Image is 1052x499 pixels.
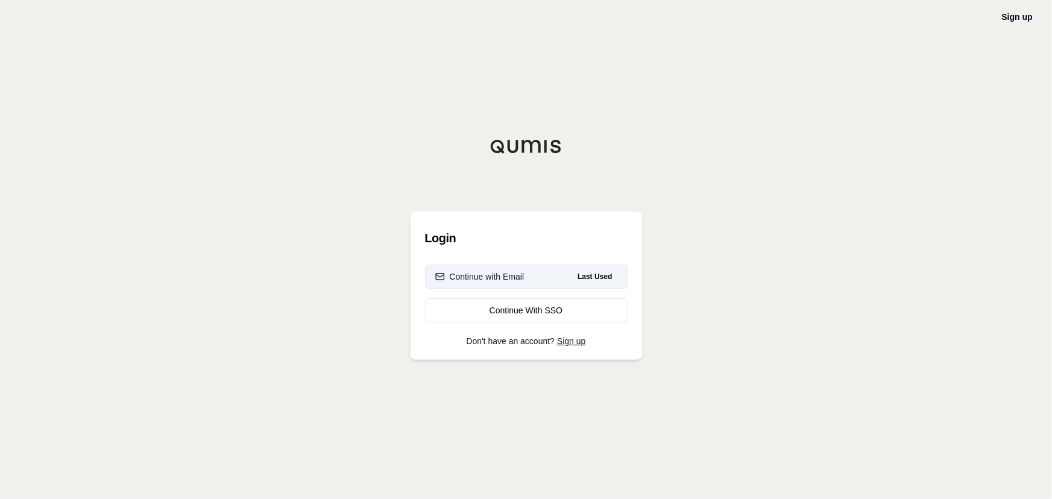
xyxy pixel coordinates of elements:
h3: Login [425,226,628,250]
button: Continue with EmailLast Used [425,265,628,289]
a: Sign up [557,336,585,346]
a: Sign up [1002,12,1033,22]
div: Continue with Email [435,271,524,283]
a: Continue With SSO [425,298,628,322]
img: Qumis [490,139,562,154]
span: Last Used [573,269,617,284]
p: Don't have an account? [425,337,628,345]
div: Continue With SSO [435,304,617,316]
